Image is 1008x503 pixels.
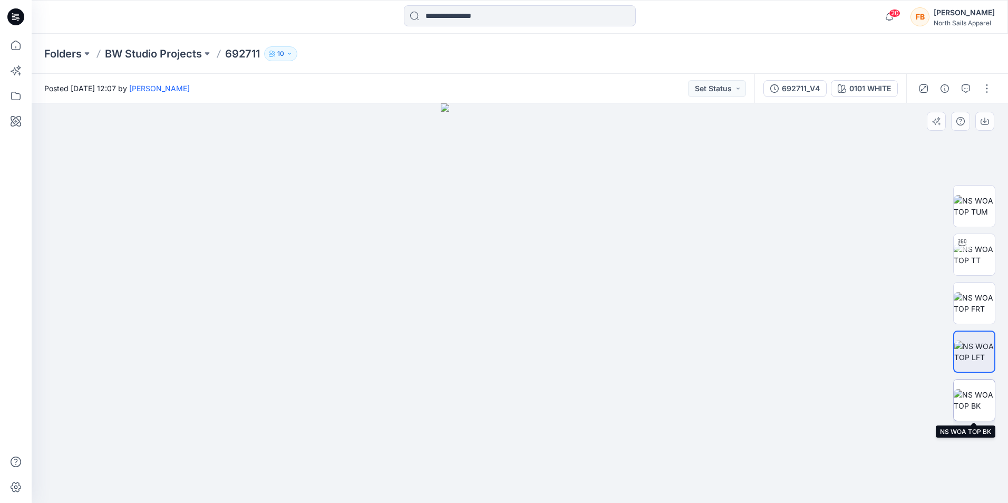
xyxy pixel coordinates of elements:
img: NS WOA TOP BK [954,389,995,411]
button: 692711_V4 [763,80,827,97]
span: Posted [DATE] 12:07 by [44,83,190,94]
p: 692711 [225,46,260,61]
img: NS WOA TOP FRT [954,292,995,314]
button: 10 [264,46,297,61]
div: FB [910,7,929,26]
span: 20 [889,9,900,17]
p: 10 [277,48,284,60]
button: 0101 WHITE [831,80,898,97]
a: Folders [44,46,82,61]
a: BW Studio Projects [105,46,202,61]
div: [PERSON_NAME] [934,6,995,19]
div: 0101 WHITE [849,83,891,94]
img: eyJhbGciOiJIUzI1NiIsImtpZCI6IjAiLCJzbHQiOiJzZXMiLCJ0eXAiOiJKV1QifQ.eyJkYXRhIjp7InR5cGUiOiJzdG9yYW... [441,103,599,503]
div: 692711_V4 [782,83,820,94]
button: Details [936,80,953,97]
a: [PERSON_NAME] [129,84,190,93]
img: NS WOA TOP LFT [954,341,994,363]
img: NS WOA TOP TUM [954,195,995,217]
div: North Sails Apparel [934,19,995,27]
img: NS WOA TOP TT [954,244,995,266]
